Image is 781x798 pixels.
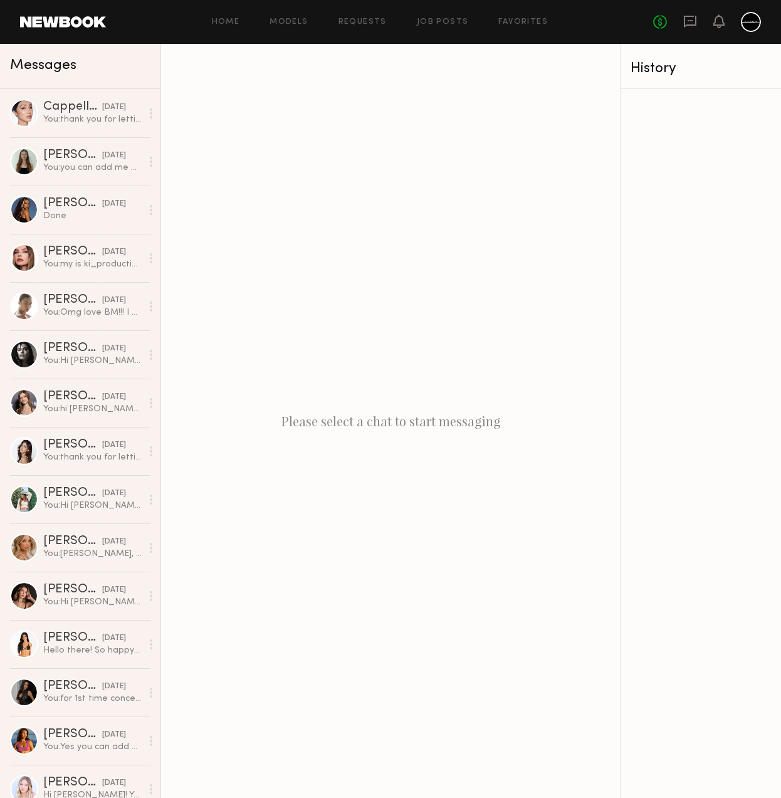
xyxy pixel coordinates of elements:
[43,548,142,560] div: You: [PERSON_NAME], How have you been? I am planning another shoot. Are you available in Sep? Tha...
[43,741,142,753] div: You: Yes you can add me on IG, Ki_production. I have some of my work on there, but not kept up to...
[43,693,142,705] div: You: for 1st time concept shoot, I usually try keep it around 2 to 3 hours.
[102,633,126,644] div: [DATE]
[43,584,102,596] div: [PERSON_NAME]
[43,535,102,548] div: [PERSON_NAME]
[43,487,102,500] div: [PERSON_NAME]
[102,729,126,741] div: [DATE]
[43,680,102,693] div: [PERSON_NAME]
[43,113,142,125] div: You: thank you for letting me know.
[43,500,142,512] div: You: Hi [PERSON_NAME], I am currently working on some vintage film style concepts. I am planning ...
[43,632,102,644] div: [PERSON_NAME]
[102,198,126,210] div: [DATE]
[102,246,126,258] div: [DATE]
[102,536,126,548] div: [DATE]
[161,44,620,798] div: Please select a chat to start messaging
[43,162,142,174] div: You: you can add me at Ki_production.
[43,307,142,318] div: You: Omg love BM!!! I heard there was some crazy sand storm this year.
[102,391,126,403] div: [DATE]
[43,439,102,451] div: [PERSON_NAME]
[102,777,126,789] div: [DATE]
[631,61,771,76] div: History
[270,18,308,26] a: Models
[102,681,126,693] div: [DATE]
[102,439,126,451] div: [DATE]
[102,150,126,162] div: [DATE]
[43,210,142,222] div: Done
[43,246,102,258] div: [PERSON_NAME]
[498,18,548,26] a: Favorites
[43,728,102,741] div: [PERSON_NAME]
[43,149,102,162] div: [PERSON_NAME]
[102,584,126,596] div: [DATE]
[43,342,102,355] div: [PERSON_NAME]
[43,197,102,210] div: [PERSON_NAME]
[43,403,142,415] div: You: hi [PERSON_NAME], I am currently working on some vintage film style concepts. I am planning ...
[102,343,126,355] div: [DATE]
[43,101,102,113] div: Cappella L.
[102,295,126,307] div: [DATE]
[43,451,142,463] div: You: thank you for letting me know.
[102,488,126,500] div: [DATE]
[43,596,142,608] div: You: Hi [PERSON_NAME], I am currently working on some vintage film style concepts. I am planning ...
[338,18,387,26] a: Requests
[43,644,142,656] div: Hello there! So happy to connect with you, just followed you on IG - would love to discuss your v...
[102,102,126,113] div: [DATE]
[212,18,240,26] a: Home
[43,391,102,403] div: [PERSON_NAME]
[43,294,102,307] div: [PERSON_NAME]
[10,58,76,73] span: Messages
[43,355,142,367] div: You: Hi [PERSON_NAME], I am currently working on some vintage film style concepts. I am planning ...
[417,18,469,26] a: Job Posts
[43,258,142,270] div: You: my is ki_production
[43,777,102,789] div: [PERSON_NAME]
